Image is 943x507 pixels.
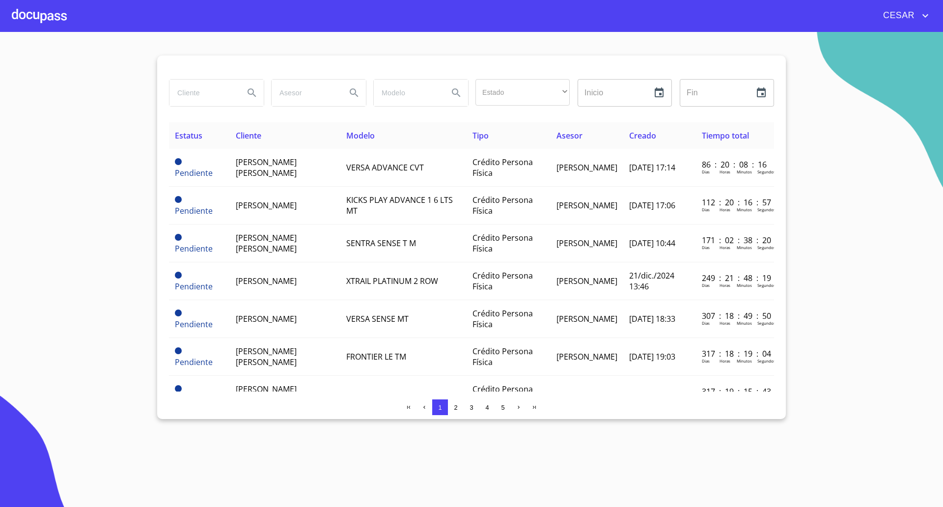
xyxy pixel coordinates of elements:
p: 249 : 21 : 48 : 19 [702,273,768,283]
span: 2 [454,404,457,411]
span: Pendiente [175,272,182,279]
span: Modelo [346,130,375,141]
p: Dias [702,207,710,212]
p: Horas [720,169,730,174]
span: [PERSON_NAME] [556,389,617,400]
span: Crédito Persona Física [472,195,533,216]
span: CESAR [876,8,919,24]
span: [PERSON_NAME] [PERSON_NAME] [236,384,297,405]
span: VERSA ADVANCE CVT [346,162,424,173]
p: Dias [702,282,710,288]
span: FRONTIER LE TM [346,351,406,362]
p: Dias [702,358,710,364]
span: 1 [438,404,442,411]
input: search [272,80,338,106]
button: 3 [464,399,479,415]
p: 171 : 02 : 38 : 20 [702,235,768,246]
span: Pendiente [175,319,213,330]
span: 5 [501,404,504,411]
span: XTRAIL PLATINUM 2 ROW [346,276,438,286]
span: VERSA SENSE MT [346,313,409,324]
button: Search [342,81,366,105]
span: KICKS PLAY ADVANCE 1 6 LTS MT [346,195,453,216]
span: Pendiente [175,357,213,367]
p: 86 : 20 : 08 : 16 [702,159,768,170]
span: [DATE] 19:03 [629,351,675,362]
span: [PERSON_NAME] [556,351,617,362]
span: Pendiente [175,281,213,292]
p: Segundos [757,282,776,288]
span: Tiempo total [702,130,749,141]
p: 317 : 19 : 15 : 43 [702,386,768,397]
input: search [374,80,441,106]
span: [PERSON_NAME] [PERSON_NAME] [236,346,297,367]
span: Pendiente [175,196,182,203]
span: Pendiente [175,310,182,316]
button: 1 [432,399,448,415]
span: VERSA SENSE CVT [346,389,412,400]
span: [DATE] 17:14 [629,162,675,173]
span: Estatus [175,130,202,141]
p: Horas [720,282,730,288]
span: [DATE] 18:33 [629,313,675,324]
span: Pendiente [175,347,182,354]
span: Crédito Persona Física [472,384,533,405]
span: [DATE] 10:44 [629,238,675,249]
span: [PERSON_NAME] [556,313,617,324]
span: [PERSON_NAME] [556,200,617,211]
p: Segundos [757,207,776,212]
p: 307 : 18 : 49 : 50 [702,310,768,321]
span: Pendiente [175,205,213,216]
span: [DATE] 17:06 [629,200,675,211]
p: Minutos [737,320,752,326]
span: Crédito Persona Física [472,270,533,292]
span: [PERSON_NAME] [236,200,297,211]
p: Horas [720,207,730,212]
button: 4 [479,399,495,415]
span: Pendiente [175,234,182,241]
span: [PERSON_NAME] [556,162,617,173]
span: Pendiente [175,385,182,392]
p: Segundos [757,245,776,250]
span: [PERSON_NAME] [556,238,617,249]
button: Search [444,81,468,105]
span: 21/dic./2024 13:46 [629,270,674,292]
p: Minutos [737,282,752,288]
p: Dias [702,320,710,326]
p: Horas [720,245,730,250]
span: Pendiente [175,158,182,165]
button: account of current user [876,8,931,24]
p: 112 : 20 : 16 : 57 [702,197,768,208]
p: Segundos [757,320,776,326]
span: 3 [470,404,473,411]
span: Tipo [472,130,489,141]
span: [DATE] 18:07 [629,389,675,400]
p: 317 : 18 : 19 : 04 [702,348,768,359]
span: [PERSON_NAME] [PERSON_NAME] [236,232,297,254]
p: Horas [720,320,730,326]
span: Pendiente [175,168,213,178]
div: ​ [475,79,570,106]
span: 4 [485,404,489,411]
span: [PERSON_NAME] [556,276,617,286]
input: search [169,80,236,106]
span: [PERSON_NAME] [236,313,297,324]
span: [PERSON_NAME] [PERSON_NAME] [236,157,297,178]
span: Cliente [236,130,261,141]
span: Crédito Persona Física [472,308,533,330]
p: Dias [702,245,710,250]
p: Segundos [757,358,776,364]
span: Asesor [556,130,582,141]
button: 5 [495,399,511,415]
p: Horas [720,358,730,364]
span: Crédito Persona Física [472,232,533,254]
p: Dias [702,169,710,174]
p: Minutos [737,358,752,364]
p: Minutos [737,207,752,212]
p: Segundos [757,169,776,174]
span: Creado [629,130,656,141]
span: Pendiente [175,243,213,254]
button: Search [240,81,264,105]
span: SENTRA SENSE T M [346,238,416,249]
button: 2 [448,399,464,415]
